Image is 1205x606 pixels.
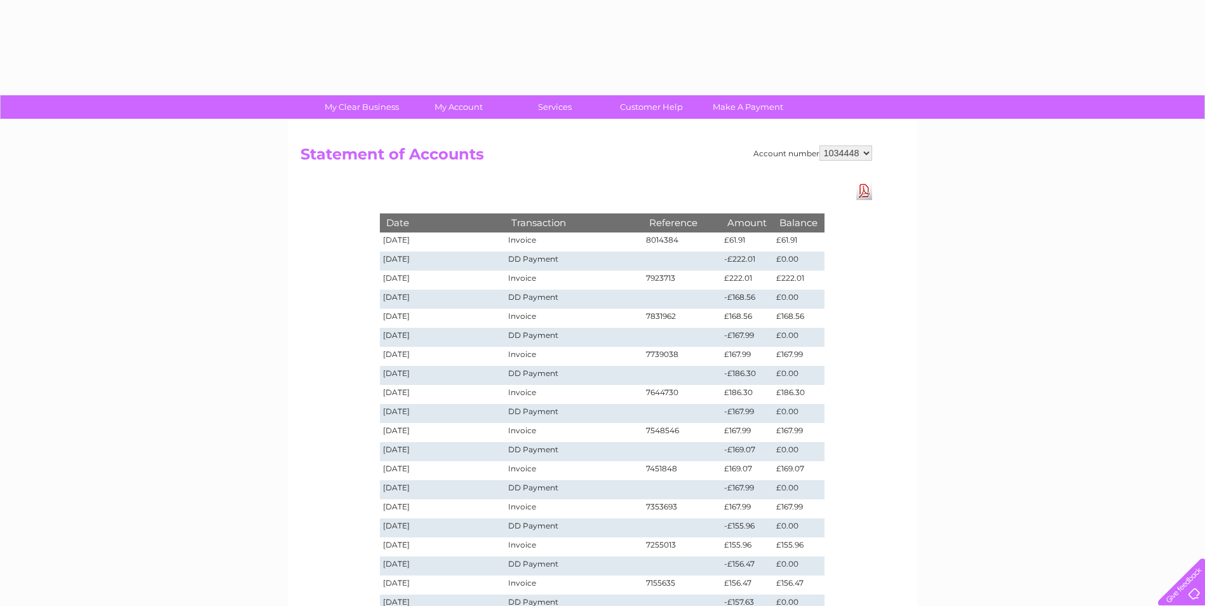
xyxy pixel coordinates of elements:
[599,95,704,119] a: Customer Help
[505,328,642,347] td: DD Payment
[643,537,722,556] td: 7255013
[721,518,773,537] td: -£155.96
[773,461,824,480] td: £169.07
[380,347,506,366] td: [DATE]
[721,499,773,518] td: £167.99
[380,290,506,309] td: [DATE]
[380,328,506,347] td: [DATE]
[505,576,642,595] td: Invoice
[773,480,824,499] td: £0.00
[773,366,824,385] td: £0.00
[505,461,642,480] td: Invoice
[721,290,773,309] td: -£168.56
[773,252,824,271] td: £0.00
[505,385,642,404] td: Invoice
[505,366,642,385] td: DD Payment
[856,182,872,200] a: Download Pdf
[773,290,824,309] td: £0.00
[773,309,824,328] td: £168.56
[721,232,773,252] td: £61.91
[380,556,506,576] td: [DATE]
[643,461,722,480] td: 7451848
[721,576,773,595] td: £156.47
[505,442,642,461] td: DD Payment
[643,423,722,442] td: 7548546
[773,556,824,576] td: £0.00
[643,576,722,595] td: 7155635
[721,461,773,480] td: £169.07
[773,576,824,595] td: £156.47
[643,499,722,518] td: 7353693
[721,347,773,366] td: £167.99
[721,537,773,556] td: £155.96
[380,518,506,537] td: [DATE]
[380,213,506,232] th: Date
[380,480,506,499] td: [DATE]
[505,423,642,442] td: Invoice
[380,576,506,595] td: [DATE]
[721,252,773,271] td: -£222.01
[380,309,506,328] td: [DATE]
[380,461,506,480] td: [DATE]
[753,145,872,161] div: Account number
[773,328,824,347] td: £0.00
[380,423,506,442] td: [DATE]
[505,232,642,252] td: Invoice
[505,252,642,271] td: DD Payment
[773,423,824,442] td: £167.99
[721,366,773,385] td: -£186.30
[721,213,773,232] th: Amount
[502,95,607,119] a: Services
[643,385,722,404] td: 7644730
[505,537,642,556] td: Invoice
[721,480,773,499] td: -£167.99
[773,232,824,252] td: £61.91
[721,271,773,290] td: £222.01
[309,95,414,119] a: My Clear Business
[505,309,642,328] td: Invoice
[505,556,642,576] td: DD Payment
[643,232,722,252] td: 8014384
[505,518,642,537] td: DD Payment
[505,271,642,290] td: Invoice
[721,556,773,576] td: -£156.47
[696,95,800,119] a: Make A Payment
[773,347,824,366] td: £167.99
[721,385,773,404] td: £186.30
[773,385,824,404] td: £186.30
[505,347,642,366] td: Invoice
[380,252,506,271] td: [DATE]
[300,145,872,170] h2: Statement of Accounts
[380,442,506,461] td: [DATE]
[721,404,773,423] td: -£167.99
[505,480,642,499] td: DD Payment
[643,309,722,328] td: 7831962
[406,95,511,119] a: My Account
[380,499,506,518] td: [DATE]
[773,442,824,461] td: £0.00
[643,347,722,366] td: 7739038
[380,385,506,404] td: [DATE]
[773,518,824,537] td: £0.00
[773,537,824,556] td: £155.96
[721,309,773,328] td: £168.56
[380,366,506,385] td: [DATE]
[643,213,722,232] th: Reference
[505,499,642,518] td: Invoice
[773,213,824,232] th: Balance
[643,271,722,290] td: 7923713
[380,232,506,252] td: [DATE]
[721,442,773,461] td: -£169.07
[380,537,506,556] td: [DATE]
[505,290,642,309] td: DD Payment
[721,328,773,347] td: -£167.99
[721,423,773,442] td: £167.99
[773,404,824,423] td: £0.00
[380,271,506,290] td: [DATE]
[773,271,824,290] td: £222.01
[380,404,506,423] td: [DATE]
[505,404,642,423] td: DD Payment
[505,213,642,232] th: Transaction
[773,499,824,518] td: £167.99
